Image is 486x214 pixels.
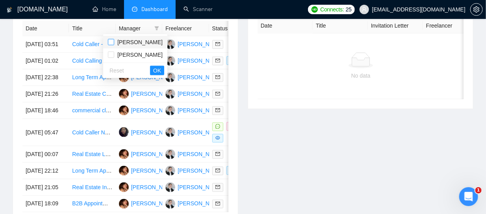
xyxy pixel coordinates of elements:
[215,152,220,156] span: mail
[131,106,176,115] div: [PERSON_NAME]
[178,40,270,48] div: [PERSON_NAME] [PERSON_NAME]
[132,6,137,12] span: dashboard
[131,199,176,208] div: [PERSON_NAME]
[72,41,150,47] a: Cold Caller - Land (Real Estate)
[119,167,176,173] a: SF[PERSON_NAME]
[119,149,129,159] img: SF
[119,166,129,176] img: SF
[162,21,209,36] th: Freelancer
[69,36,115,53] td: Cold Caller - Land (Real Estate)
[131,183,176,192] div: [PERSON_NAME]
[150,66,164,75] button: OK
[153,66,161,75] span: OK
[165,74,270,80] a: LB[PERSON_NAME] [PERSON_NAME]
[69,163,115,179] td: Long Term Appointment Setters Needed
[72,167,170,174] a: Long Term Appointment Setters Needed
[178,199,270,208] div: [PERSON_NAME] [PERSON_NAME]
[119,90,176,97] a: SF[PERSON_NAME]
[165,56,175,66] img: LB
[119,182,129,192] img: SF
[178,166,270,175] div: [PERSON_NAME] [PERSON_NAME]
[165,184,270,190] a: LB[PERSON_NAME] [PERSON_NAME]
[165,182,175,192] img: LB
[69,196,115,212] td: B2B Appointment Setter for Singapore Market
[69,21,115,36] th: Title
[119,106,129,115] img: SF
[22,119,69,146] td: [DATE] 05:47
[346,5,352,14] span: 25
[165,167,270,173] a: LB[PERSON_NAME] [PERSON_NAME]
[165,149,175,159] img: LB
[165,90,270,97] a: LB[PERSON_NAME] [PERSON_NAME]
[116,21,162,36] th: Manager
[165,127,175,137] img: LB
[117,39,163,45] span: [PERSON_NAME]
[69,146,115,163] td: Real Estate Lead Generation Specialist
[178,183,270,192] div: [PERSON_NAME] [PERSON_NAME]
[131,128,176,137] div: [PERSON_NAME]
[212,24,245,33] span: Status
[215,124,220,129] span: message
[141,6,168,13] span: Dashboard
[119,129,176,135] a: MO[PERSON_NAME]
[131,166,176,175] div: [PERSON_NAME]
[69,53,115,69] td: Cold Calling Appointment Setter (Base + Commission)
[22,21,69,36] th: Date
[178,73,270,82] div: [PERSON_NAME] [PERSON_NAME]
[72,129,249,136] a: Cold Caller Needed for Service Business Outreach (Appointment Setter)
[165,106,175,115] img: LB
[119,127,129,137] img: MO
[423,18,478,33] th: Freelancer
[22,196,69,212] td: [DATE] 18:09
[22,146,69,163] td: [DATE] 00:07
[368,18,423,33] th: Invitation Letter
[72,184,201,190] a: Real Estate Inside Sales Agent (ISA) for Cold Calling
[22,53,69,69] td: [DATE] 01:02
[119,107,176,113] a: SF[PERSON_NAME]
[69,102,115,119] td: commercial cleaning services cold calling
[72,201,184,207] a: B2B Appointment Setter for Singapore Market
[119,151,176,157] a: SF[PERSON_NAME]
[313,18,368,33] th: Title
[22,86,69,102] td: [DATE] 21:26
[119,89,129,99] img: SF
[7,4,12,16] img: logo
[22,36,69,53] td: [DATE] 03:51
[69,86,115,102] td: Real Estate Cold Caller - Build Relationships with Agents
[470,6,483,13] a: setting
[475,187,482,194] span: 1
[154,26,159,31] span: filter
[165,166,175,176] img: LB
[106,66,127,75] button: Reset
[72,91,211,97] a: Real Estate Cold Caller - Build Relationships with Agents
[72,107,173,114] a: commercial cleaning services cold calling
[22,102,69,119] td: [DATE] 18:46
[178,128,270,137] div: [PERSON_NAME] [PERSON_NAME]
[119,200,176,207] a: SF[PERSON_NAME]
[165,89,175,99] img: LB
[178,150,270,158] div: [PERSON_NAME] [PERSON_NAME]
[471,6,482,13] span: setting
[117,52,163,58] span: [PERSON_NAME]
[178,106,270,115] div: [PERSON_NAME] [PERSON_NAME]
[22,179,69,196] td: [DATE] 21:05
[69,179,115,196] td: Real Estate Inside Sales Agent (ISA) for Cold Calling
[470,3,483,16] button: setting
[93,6,116,13] a: homeHome
[131,89,176,98] div: [PERSON_NAME]
[69,119,115,146] td: Cold Caller Needed for Service Business Outreach (Appointment Setter)
[215,91,220,96] span: mail
[362,7,367,12] span: user
[72,151,168,157] a: Real Estate Lead Generation Specialist
[264,71,458,80] div: No data
[69,69,115,86] td: Long Term Appointment Setters Needed
[215,58,220,63] span: mail
[312,6,318,13] img: upwork-logo.png
[22,163,69,179] td: [DATE] 22:12
[165,129,270,135] a: LB[PERSON_NAME] [PERSON_NAME]
[131,150,176,158] div: [PERSON_NAME]
[165,151,270,157] a: LB[PERSON_NAME] [PERSON_NAME]
[165,199,175,209] img: LB
[72,58,205,64] a: Cold Calling Appointment Setter (Base + Commission)
[119,199,129,209] img: SF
